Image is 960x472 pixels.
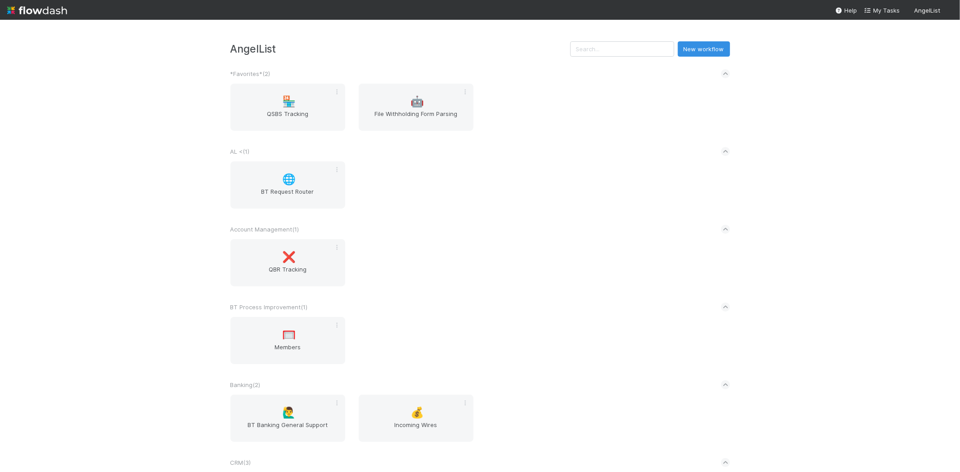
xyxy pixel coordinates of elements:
[282,407,296,419] span: 🙋‍♂️
[234,109,342,127] span: QSBS Tracking
[864,7,900,14] span: My Tasks
[570,41,674,57] input: Search...
[230,161,345,209] a: 🌐BT Request Router
[7,3,67,18] img: logo-inverted-e16ddd16eac7371096b0.svg
[864,6,900,15] a: My Tasks
[234,343,342,361] span: Members
[230,226,299,233] span: Account Management ( 1 )
[282,174,296,185] span: 🌐
[230,70,270,77] span: *Favorites* ( 2 )
[282,251,296,263] span: ❌
[230,303,308,311] span: BT Process Improvement ( 1 )
[359,395,473,442] a: 💰Incoming Wires
[230,239,345,286] a: ❌QBR Tracking
[410,407,424,419] span: 💰
[234,265,342,283] span: QBR Tracking
[944,6,953,15] img: avatar_66854b90-094e-431f-b713-6ac88429a2b8.png
[678,41,730,57] button: New workflow
[230,381,261,388] span: Banking ( 2 )
[282,96,296,107] span: 🏪
[230,43,570,55] h3: AngelList
[282,329,296,341] span: 🥅
[230,395,345,442] a: 🙋‍♂️BT Banking General Support
[835,6,857,15] div: Help
[230,317,345,364] a: 🥅Members
[234,420,342,438] span: BT Banking General Support
[410,96,424,107] span: 🤖
[230,84,345,131] a: 🏪QSBS Tracking
[230,148,250,155] span: AL < ( 1 )
[359,84,473,131] a: 🤖File Withholding Form Parsing
[914,7,940,14] span: AngelList
[362,420,470,438] span: Incoming Wires
[362,109,470,127] span: File Withholding Form Parsing
[230,459,251,466] span: CRM ( 3 )
[234,187,342,205] span: BT Request Router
